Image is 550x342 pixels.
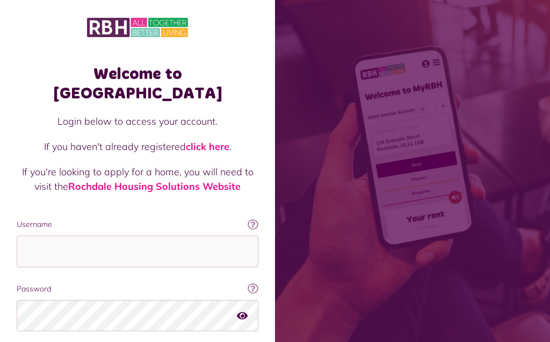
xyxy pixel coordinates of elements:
label: Password [17,283,258,295]
label: Username [17,219,258,230]
h1: Welcome to [GEOGRAPHIC_DATA] [17,65,258,103]
p: If you haven't already registered . [17,139,258,154]
a: Rochdale Housing Solutions Website [68,180,241,193]
p: Login below to access your account. [17,114,258,129]
a: click here [186,140,229,153]
img: MyRBH [87,16,188,39]
p: If you're looking to apply for a home, you will need to visit the [17,165,258,194]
